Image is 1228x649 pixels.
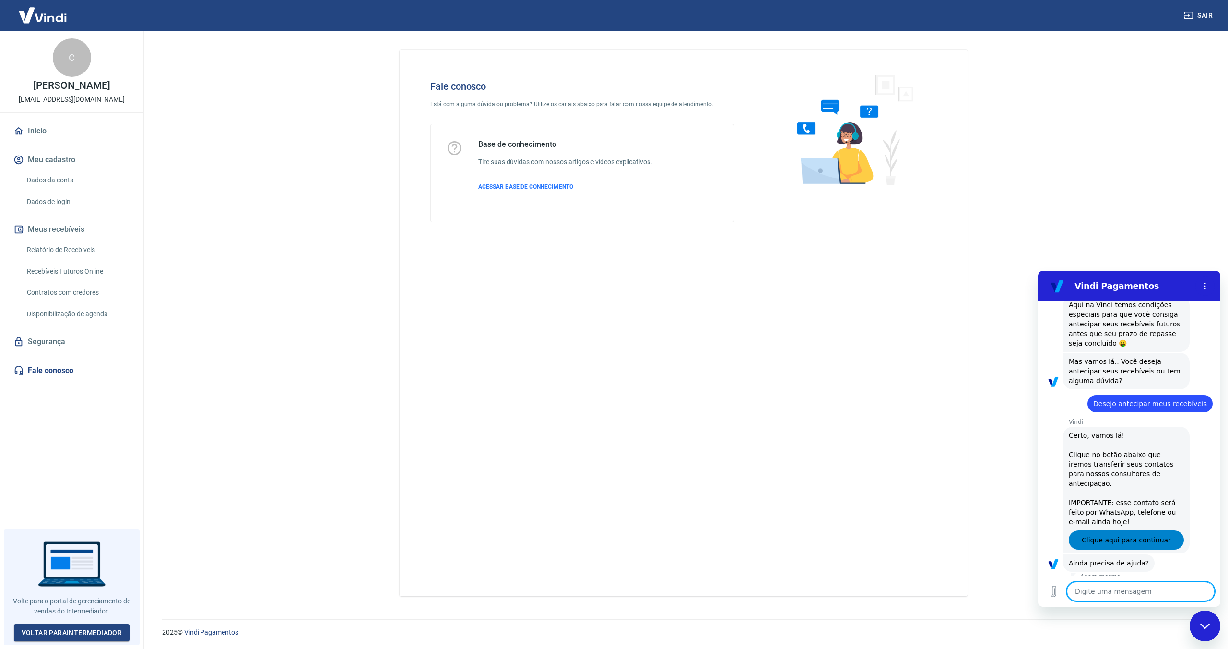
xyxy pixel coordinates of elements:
[478,140,652,149] h5: Base de conhecimento
[23,262,132,281] a: Recebíveis Futuros Online
[53,38,91,77] div: C
[430,100,734,108] p: Está com alguma dúvida ou problema? Utilize os canais abaixo para falar com nossa equipe de atend...
[12,0,74,30] img: Vindi
[33,81,110,91] p: [PERSON_NAME]
[23,304,132,324] a: Disponibilização de agenda
[478,157,652,167] h6: Tire suas dúvidas com nossos artigos e vídeos explicativos.
[184,628,238,636] a: Vindi Pagamentos
[12,360,132,381] a: Fale conosco
[478,183,573,190] span: ACESSAR BASE DE CONHECIMENTO
[14,624,130,642] a: Voltar paraIntermediador
[12,149,132,170] button: Meu cadastro
[1190,611,1220,641] iframe: Botão para abrir a janela de mensagens, conversa em andamento
[162,627,1205,637] p: 2025 ©
[1038,271,1220,607] iframe: Janela de mensagens
[430,81,734,92] h4: Fale conosco
[23,192,132,212] a: Dados de login
[23,240,132,260] a: Relatório de Recebíveis
[478,182,652,191] a: ACESSAR BASE DE CONHECIMENTO
[12,219,132,240] button: Meus recebíveis
[23,283,132,302] a: Contratos com credores
[12,331,132,352] a: Segurança
[12,120,132,142] a: Início
[19,95,125,105] p: [EMAIL_ADDRESS][DOMAIN_NAME]
[1182,7,1216,24] button: Sair
[778,65,924,193] img: Fale conosco
[23,170,132,190] a: Dados da conta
